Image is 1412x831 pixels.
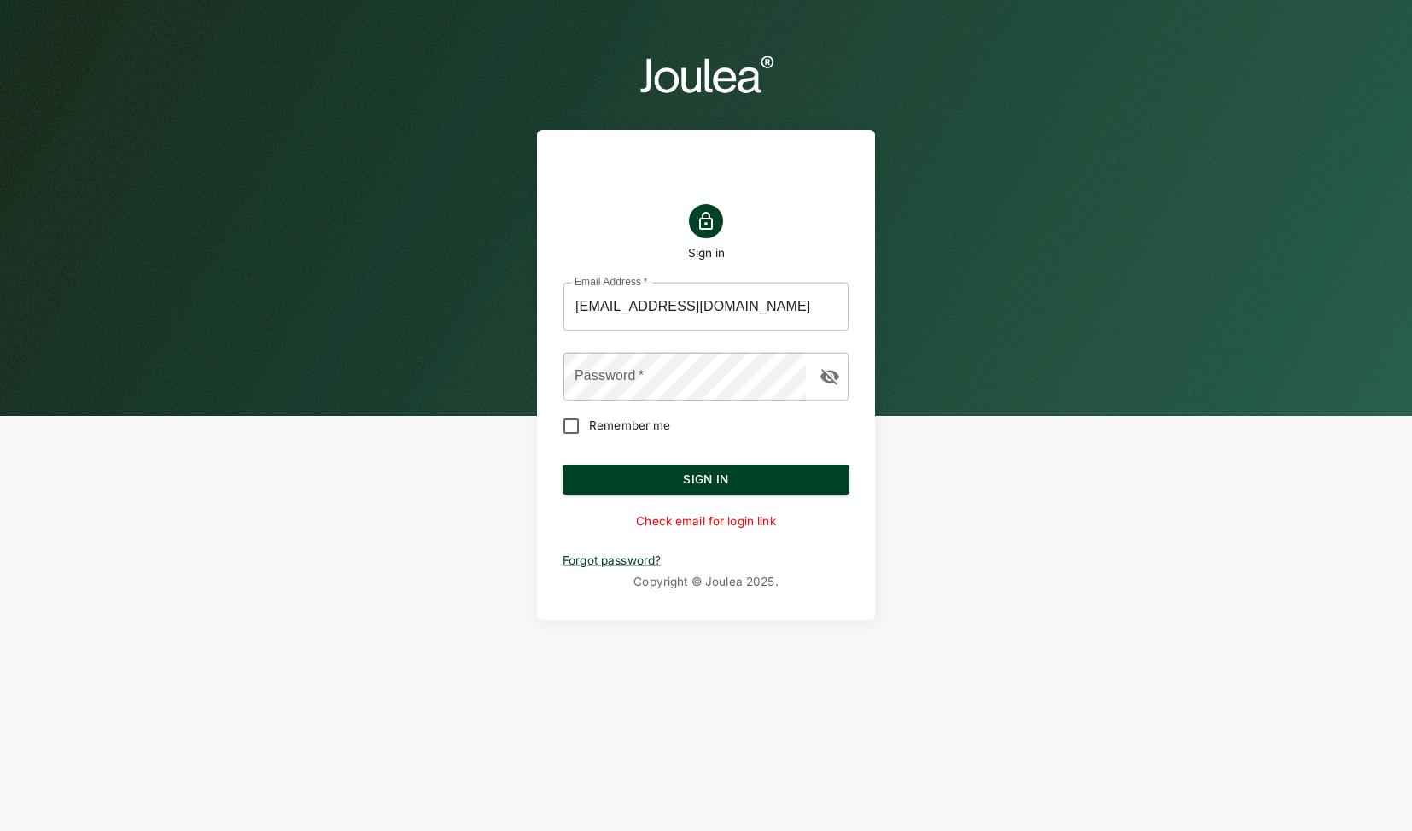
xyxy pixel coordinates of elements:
a: Forgot password? [563,553,661,567]
h1: Sign in [688,245,725,260]
p: Check email for login link [563,512,849,530]
span: Remember me [589,417,670,434]
p: Copyright © Joulea 2025 . [563,574,849,590]
button: Sign In [563,465,849,495]
img: logo [638,51,774,96]
label: Email Address [575,274,647,289]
